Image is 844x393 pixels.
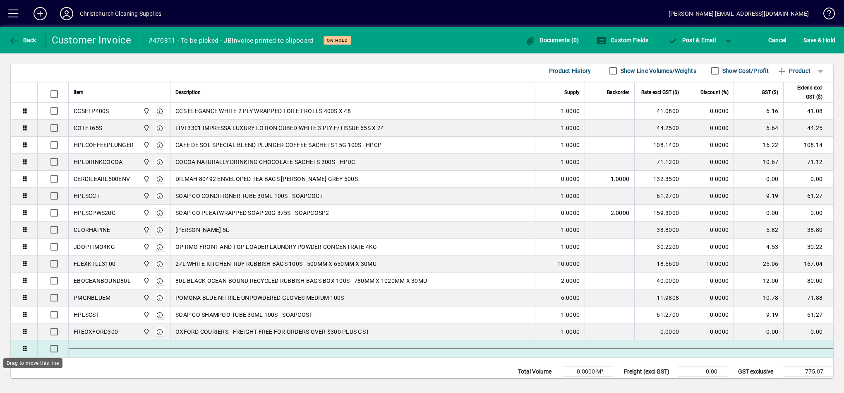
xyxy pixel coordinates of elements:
[514,377,563,387] td: Total Weight
[620,377,678,387] td: Rounding
[734,323,783,340] td: 0.00
[74,226,110,234] div: CLORHAPINE
[561,124,580,132] span: 1.0000
[175,226,229,234] span: [PERSON_NAME] 5L
[561,107,580,115] span: 1.0000
[561,141,580,149] span: 1.0000
[74,260,115,268] div: FLEXKTLL3100
[74,328,118,336] div: FREOXFORD300
[640,277,679,285] div: 40.0000
[783,239,833,256] td: 30.22
[597,37,649,43] span: Custom Fields
[684,205,734,222] td: 0.0000
[640,311,679,319] div: 61.2700
[684,272,734,289] td: 0.0000
[7,33,38,48] button: Back
[175,175,358,183] span: DILMAH 80492 ENVELOPED TEA BAGS [PERSON_NAME] GREY 500S
[607,88,629,97] span: Backorder
[784,367,833,377] td: 775.07
[817,2,834,29] a: Knowledge Base
[141,276,151,285] span: Christchurch Cleaning Supplies Ltd
[175,209,329,217] span: SOAP CO PLEATWRAPPED SOAP 20G 375S - SOAPCOSP2
[611,175,630,183] span: 1.0000
[561,328,580,336] span: 1.0000
[175,311,312,319] span: SOAP CO SHAMPOO TUBE 30ML 100S - SOAPCOST
[175,141,381,149] span: CAFE DE SOL SPECIAL BLEND PLUNGER COFFEE SACHETS 15G 100S - HPCP
[175,88,201,97] span: Description
[80,7,161,20] div: Christchurch Cleaning Supplies
[777,64,810,77] span: Product
[175,107,351,115] span: CCS ELEGANCE WHITE 2 PLY WRAPPED TOILET ROLLS 400S X 48
[74,311,99,319] div: HPLSCST
[175,328,369,336] span: OXFORD COURIERS - FREIGHT FREE FOR ORDERS OVER $300 PLUS GST
[546,63,595,78] button: Product History
[783,103,833,120] td: 41.08
[640,294,679,302] div: 11.9808
[640,141,679,149] div: 108.1400
[141,259,151,268] span: Christchurch Cleaning Supplies Ltd
[640,328,679,336] div: 0.0000
[684,171,734,188] td: 0.0000
[783,188,833,205] td: 61.27
[3,358,62,368] div: Drag to move this line
[684,188,734,205] td: 0.0000
[561,277,580,285] span: 2.0000
[784,377,833,387] td: 116.26
[52,34,132,47] div: Customer Invoice
[611,209,630,217] span: 2.0000
[783,323,833,340] td: 0.00
[561,243,580,251] span: 1.0000
[734,103,783,120] td: 6.16
[783,222,833,239] td: 38.80
[561,175,580,183] span: 0.0000
[783,256,833,272] td: 167.04
[783,154,833,171] td: 71.12
[734,120,783,137] td: 6.64
[768,34,786,47] span: Cancel
[789,83,822,101] span: Extend excl GST ($)
[561,226,580,234] span: 1.0000
[74,124,102,132] div: COTFT65S
[619,67,696,75] label: Show Line Volumes/Weights
[141,106,151,116] span: Christchurch Cleaning Supplies Ltd
[563,367,613,377] td: 0.0000 M³
[74,158,122,166] div: HPLDRINKCOCOA
[74,294,110,302] div: PMGNBLUEM
[783,171,833,188] td: 0.00
[783,205,833,222] td: 0.00
[773,63,815,78] button: Product
[74,141,134,149] div: HPLCOFFEEPLUNGER
[27,6,53,21] button: Add
[561,192,580,200] span: 1.0000
[734,289,783,306] td: 10.78
[141,174,151,183] span: Christchurch Cleaning Supplies Ltd
[684,103,734,120] td: 0.0000
[684,289,734,306] td: 0.0000
[803,34,835,47] span: ave & Hold
[557,260,580,268] span: 10.0000
[684,256,734,272] td: 10.0000
[564,88,580,97] span: Supply
[561,209,580,217] span: 0.0000
[640,124,679,132] div: 44.2500
[734,137,783,154] td: 16.22
[141,293,151,302] span: Christchurch Cleaning Supplies Ltd
[561,158,580,166] span: 1.0000
[9,37,36,43] span: Back
[141,242,151,251] span: Christchurch Cleaning Supplies Ltd
[684,222,734,239] td: 0.0000
[684,154,734,171] td: 0.0000
[766,33,789,48] button: Cancel
[175,192,323,200] span: SOAP CO CONDITIONER TUBE 30ML 100S - SOAPCOCT
[74,209,116,217] div: HPLSCPWS20G
[640,243,679,251] div: 30.2200
[74,243,115,251] div: JDOPTIMO4KG
[74,277,131,285] div: EBOCEANBOUND80L
[620,367,678,377] td: Freight (excl GST)
[141,225,151,234] span: Christchurch Cleaning Supplies Ltd
[141,140,151,149] span: Christchurch Cleaning Supplies Ltd
[561,311,580,319] span: 1.0000
[640,226,679,234] div: 38.8000
[734,367,784,377] td: GST exclusive
[801,33,837,48] button: Save & Hold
